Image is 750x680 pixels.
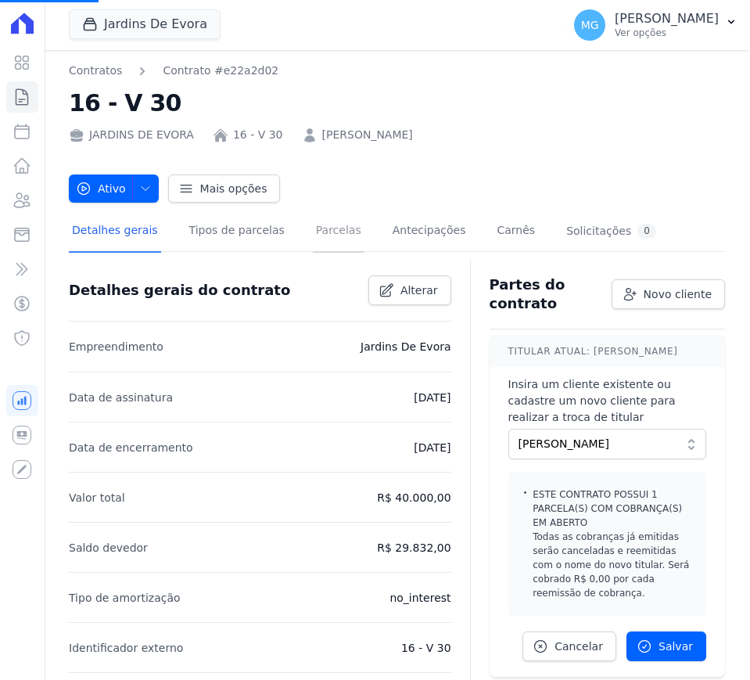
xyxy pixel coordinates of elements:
div: 0 [637,224,656,239]
label: Insira um cliente existente ou cadastre um novo cliente para realizar a troca de titular [508,376,706,426]
p: [DATE] [414,388,450,407]
p: Valor total [69,488,125,507]
button: MG [PERSON_NAME] Ver opções [562,3,750,47]
span: ESTE CONTRATO POSSUI 1 PARCELA(S) COM COBRANÇA(S) EM ABERTO [533,488,691,530]
a: Contrato #e22a2d02 [163,63,278,79]
a: Antecipações [389,211,469,253]
span: [PERSON_NAME] [519,436,674,452]
a: Contratos [69,63,122,79]
p: Tipo de amortização [69,588,181,607]
div: Solicitações [566,224,656,239]
button: Jardins De Evora [69,9,221,39]
span: Cancelar [554,639,603,654]
span: Mais opções [200,181,267,196]
a: Solicitações0 [563,211,659,253]
h3: Detalhes gerais do contrato [69,281,290,300]
nav: Breadcrumb [69,63,725,79]
a: 16 - V 30 [233,127,283,143]
p: R$ 40.000,00 [377,488,450,507]
span: Ativo [76,174,126,203]
p: Data de assinatura [69,388,173,407]
p: 16 - V 30 [401,639,451,657]
p: [DATE] [414,438,450,457]
p: Data de encerramento [69,438,193,457]
div: JARDINS DE EVORA [69,127,194,143]
nav: Breadcrumb [69,63,278,79]
p: Ver opções [615,27,719,39]
a: Cancelar [522,631,616,661]
p: no_interest [389,588,450,607]
h3: Partes do contrato [490,275,593,313]
a: Parcelas [313,211,364,253]
h2: 16 - V 30 [69,85,725,121]
span: Novo cliente [644,286,712,302]
p: Empreendimento [69,337,163,356]
a: Mais opções [168,174,281,203]
a: Tipos de parcelas [186,211,288,253]
a: Carnês [493,211,538,253]
a: Alterar [368,275,451,305]
span: Alterar [400,282,438,298]
p: Saldo devedor [69,538,148,557]
p: Identificador externo [69,639,183,657]
span: Salvar [658,639,693,654]
p: R$ 29.832,00 [377,538,450,557]
button: [PERSON_NAME] [508,429,706,459]
span: Todas as cobranças já emitidas serão canceladas e reemitidas com o nome do novo titular. Será cob... [533,530,691,600]
a: Novo cliente [612,279,725,309]
a: Salvar [626,631,706,661]
p: [PERSON_NAME] [615,11,719,27]
span: MG [581,20,599,31]
h4: TITULAR ATUAL: [PERSON_NAME] [490,336,725,367]
a: Detalhes gerais [69,211,161,253]
button: Ativo [69,174,159,203]
a: [PERSON_NAME] [322,127,413,143]
p: Jardins De Evora [361,337,451,356]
